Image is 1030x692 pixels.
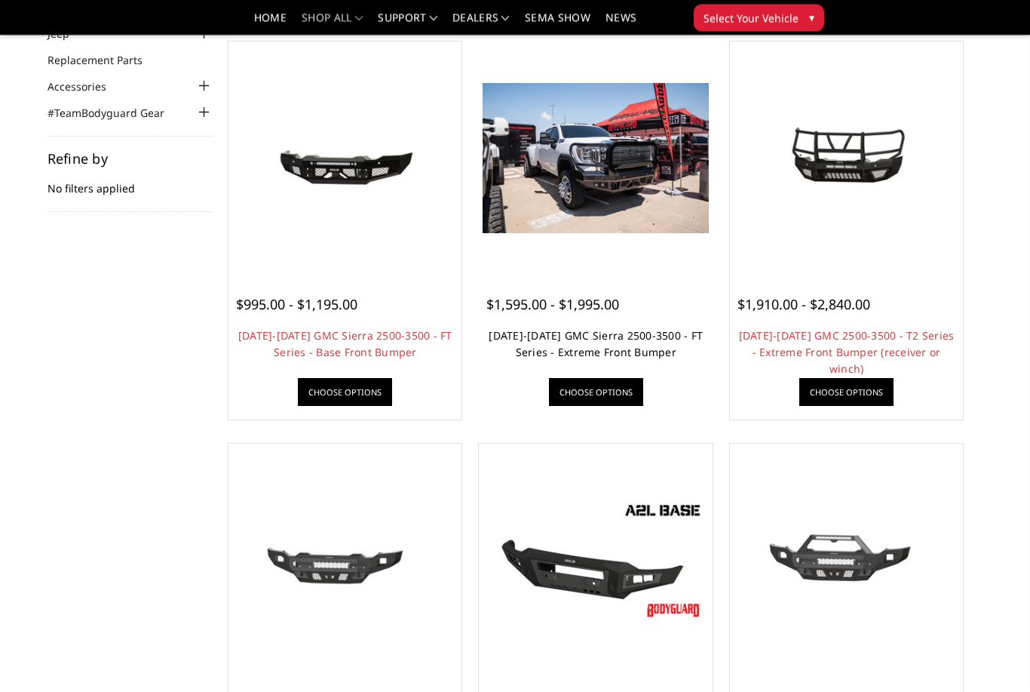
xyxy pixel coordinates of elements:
[734,448,959,674] a: 2020-2023 GMC 2500-3500 - Freedom Series - Sport Front Bumper (non-winch) 2020-2023 GMC 2500-3500...
[236,296,357,314] span: $995.00 - $1,195.00
[452,13,510,35] a: Dealers
[486,296,619,314] span: $1,595.00 - $1,995.00
[734,46,959,272] a: 2020-2023 GMC 2500-3500 - T2 Series - Extreme Front Bumper (receiver or winch) 2020-2023 GMC 2500...
[737,296,870,314] span: $1,910.00 - $2,840.00
[232,510,458,612] img: 2020-2023 GMC 2500-3500 - Freedom Series - Base Front Bumper (non-winch)
[378,13,437,35] a: Support
[694,5,824,32] button: Select Your Vehicle
[809,10,814,26] span: ▾
[549,379,643,407] a: Choose Options
[525,13,590,35] a: SEMA Show
[489,329,703,360] a: [DATE]-[DATE] GMC Sierra 2500-3500 - FT Series - Extreme Front Bumper
[483,448,708,674] a: A2L Series - Base Front Bumper (Non Winch) A2L Series - Base Front Bumper (Non Winch)
[232,46,458,272] a: 2020-2023 GMC Sierra 2500-3500 - FT Series - Base Front Bumper 2020-2023 GMC Sierra 2500-3500 - F...
[739,329,955,377] a: [DATE]-[DATE] GMC 2500-3500 - T2 Series - Extreme Front Bumper (receiver or winch)
[799,379,894,407] a: Choose Options
[48,79,125,95] a: Accessories
[254,13,287,35] a: Home
[232,448,458,674] a: 2020-2023 GMC 2500-3500 - Freedom Series - Base Front Bumper (non-winch) 2020-2023 GMC 2500-3500 ...
[48,152,213,213] div: No filters applied
[483,84,708,234] img: 2020-2023 GMC Sierra 2500-3500 - FT Series - Extreme Front Bumper
[238,329,452,360] a: [DATE]-[DATE] GMC Sierra 2500-3500 - FT Series - Base Front Bumper
[734,510,959,612] img: 2020-2023 GMC 2500-3500 - Freedom Series - Sport Front Bumper (non-winch)
[48,106,183,121] a: #TeamBodyguard Gear
[298,379,392,407] a: Choose Options
[48,53,161,69] a: Replacement Parts
[734,106,959,213] img: 2020-2023 GMC 2500-3500 - T2 Series - Extreme Front Bumper (receiver or winch)
[605,13,636,35] a: News
[48,152,213,166] h5: Refine by
[302,13,363,35] a: shop all
[704,11,799,26] span: Select Your Vehicle
[483,46,708,272] a: 2020-2023 GMC Sierra 2500-3500 - FT Series - Extreme Front Bumper 2020-2023 GMC Sierra 2500-3500 ...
